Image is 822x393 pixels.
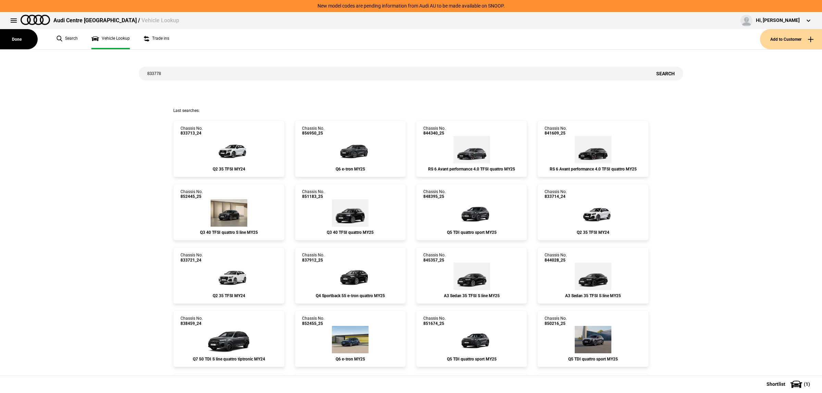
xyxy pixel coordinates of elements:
span: Last searches: [173,108,200,113]
span: 850216_25 [545,321,567,326]
span: 851674_25 [423,321,446,326]
div: RS 6 Avant performance 4.0 TFSI quattro MY25 [423,167,520,172]
div: Chassis No. [423,253,446,263]
span: 844340_25 [423,131,446,136]
input: Enter vehicle chassis number or other identifier. [139,67,648,80]
a: Vehicle Lookup [91,29,130,49]
span: 833714_24 [545,194,567,199]
div: Chassis No. [545,253,567,263]
img: Audi_GFBA1A_25_FW_6Y6Y_3FU_PAH_WA2_PY2_58Q_(Nadin:_3FU_58Q_C06_PAH_PY2_WA2)_ext.png [330,136,371,163]
div: Audi Centre [GEOGRAPHIC_DATA] / [53,17,179,24]
div: Chassis No. [423,316,446,326]
img: Audi_GAGBZG_24_YM_2Y2Y_MP_WA7_3FB_4E7_(Nadin:_2JG_3FB_4E7_C42_C7M_PAI_PXC_WA7)_ext.png [208,136,249,163]
span: 833721_24 [180,258,203,263]
div: Chassis No. [302,253,324,263]
div: Chassis No. [423,126,446,136]
button: Add to Customer [760,29,822,49]
div: Q6 e-tron MY25 [302,357,399,362]
img: Audi_8YMCYG_25_EI_0E0E_3FB_WXC-1_WXC_U35_(Nadin:_3FB_C52_U35_WXC)_ext.png [575,263,611,290]
span: 852445_25 [180,194,203,199]
div: Q4 Sportback 55 e-tron quattro MY25 [302,293,399,298]
img: audi.png [21,15,50,25]
img: Audi_4A5RRA_25_UB_0E0E_WC7_5MK_(Nadin:_5MK_C78_WC7)_ext.png [575,136,611,163]
img: Audi_F3BC6Y_25_EI_0E0E_3FU_52Z_(Nadin:_3FU_52Z_C62)_ext.png [211,199,247,227]
span: Shortlist [767,382,785,386]
div: Q6 e-tron MY25 [302,167,399,172]
img: Audi_GFBA1A_25_FW_3D3D__(Nadin:_C05)_ext.png [332,326,369,353]
img: Audi_GAGBZG_24_YM_2Y2Y_MP_WA7_3FB_4E7_(Nadin:_2JG_3FB_4E7_C42_C7M_PAI_PXC_WA7)_ext.png [573,199,614,227]
span: 838459_24 [180,321,203,326]
div: Q5 TDI quattro sport MY25 [423,357,520,362]
div: Chassis No. [545,126,567,136]
span: 841609_25 [545,131,567,136]
span: 852455_25 [302,321,324,326]
span: 845357_25 [423,258,446,263]
span: 848395_25 [423,194,446,199]
a: Search [57,29,78,49]
img: Audi_GUBAUY_25S_GX_6Y6Y_WA9_PAH_WA7_5MB_3Y4_6FJ_WXC_PWL_PYH_F80_H65_(Nadin:_3Y4_5MB_6FJ_C56_F80_H... [575,326,611,353]
div: Q2 35 TFSI MY24 [545,230,641,235]
button: Shortlist(1) [756,376,822,393]
div: Hi, [PERSON_NAME] [756,17,800,24]
span: Vehicle Lookup [141,17,179,24]
span: 833713_24 [180,131,203,136]
img: Audi_GAGBZG_24_YM_Z9Z9_WA7_4E7_(Nadin:_2JG_4E7_C42_C7M_PAI_PXC_WA7)_ext.png [208,263,249,290]
div: A3 Sedan 35 TFSI S line MY25 [545,293,641,298]
div: Chassis No. [302,126,324,136]
span: 851183_25 [302,194,324,199]
img: Audi_GUBAUY_25S_GX_N7N7_WA9_5MB_QL5_PQ7_WXC_PWL_PYH_F80_H65_Y4T_(Nadin:_5MB_C56_F80_H65_PQ7_PWL_P... [451,199,492,227]
div: Chassis No. [302,316,324,326]
div: Q3 40 TFSI quattro S line MY25 [180,230,277,235]
div: Chassis No. [180,126,203,136]
img: Audi_4A5RRA_25_UB_6Y6Y_WC7_4ZP_5MK_(Nadin:_4ZP_5MK_C78_WC7)_ext.png [453,136,490,163]
div: Chassis No. [545,316,567,326]
span: 837912_25 [302,258,324,263]
a: Trade ins [144,29,169,49]
div: Chassis No. [545,189,567,199]
span: 844028_25 [545,258,567,263]
button: Search [648,67,683,80]
div: A3 Sedan 35 TFSI S line MY25 [423,293,520,298]
div: Q5 TDI quattro sport MY25 [545,357,641,362]
div: Chassis No. [423,189,446,199]
div: Chassis No. [180,253,203,263]
img: Audi_4MQCN2_24_EI_6Y6Y_F71_MP_PAH_(Nadin:_6FJ_C87_F71_PAH_YJZ)_ext.png [204,326,253,353]
div: Q7 50 TDI S line quattro tiptronic MY24 [180,357,277,362]
div: RS 6 Avant performance 4.0 TFSI quattro MY25 [545,167,641,172]
img: Audi_F4NAU3_25_EI_0E0E_MP_3FU_4ZD_(Nadin:_3FU_4ZD_C15_S7E_S9S_YEA)_ext.png [330,263,371,290]
div: Chassis No. [302,189,324,199]
div: Q2 35 TFSI MY24 [180,167,277,172]
div: Q3 40 TFSI quattro MY25 [302,230,399,235]
div: Chassis No. [180,316,203,326]
span: 856950_25 [302,131,324,136]
img: Audi_F3BB6Y_25_FZ_0E0E_3FU_4ZD_3S2_V72_(Nadin:_3FU_3S2_4ZD_C62_V72)_ext.png [332,199,369,227]
img: Audi_GUBAUY_25S_GX_6Y6Y_WA9_PAH_5MB_6FJ_PQ7_WXC_PWL_PYH_H65_CB2_(Nadin:_5MB_6FJ_C56_CB2_H65_PAH_P... [451,326,492,353]
span: ( 1 ) [804,382,810,386]
div: Chassis No. [180,189,203,199]
img: Audi_8YMCYG_25_EI_0E0E_3FB_WXC-2_WXC_(Nadin:_3FB_C52_WXC)_ext.png [453,263,490,290]
div: Q2 35 TFSI MY24 [180,293,277,298]
div: Q5 TDI quattro sport MY25 [423,230,520,235]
